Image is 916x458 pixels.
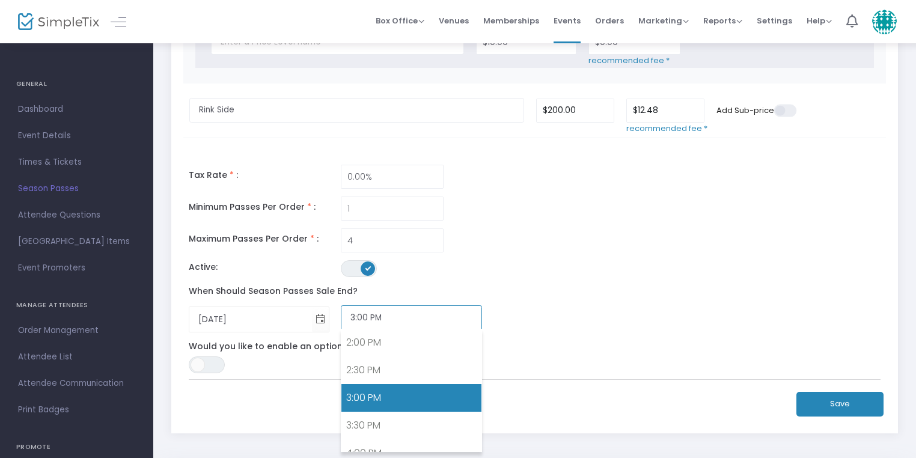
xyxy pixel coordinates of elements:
[18,207,135,223] span: Attendee Questions
[18,323,135,338] span: Order Management
[189,307,312,332] input: End Date
[554,5,581,36] span: Events
[18,128,135,144] span: Event Details
[626,123,707,135] span: recommended fee *
[365,265,371,271] span: ON
[341,305,481,331] input: End Time
[638,15,689,26] span: Marketing
[588,55,670,67] span: recommended fee *
[537,99,614,122] input: Price
[189,201,316,213] label: Minimum Passes Per Order :
[189,169,238,182] label: Tax Rate :
[18,349,135,365] span: Attendee List
[703,15,742,26] span: Reports
[18,260,135,276] span: Event Promoters
[18,102,135,117] span: Dashboard
[18,181,135,197] span: Season Passes
[189,233,319,245] label: Maximum Passes Per Order :
[183,340,640,353] label: Would you like to enable an optional donation upsell?
[18,154,135,170] span: Times & Tickets
[16,72,137,96] h4: GENERAL
[189,98,524,123] input: Enter a category name
[189,261,218,273] label: Active:
[757,5,792,36] span: Settings
[189,285,358,298] label: When Should Season Passes Sale End?
[439,5,469,36] span: Venues
[341,329,481,356] a: 2:00 PM
[807,15,832,26] span: Help
[341,412,481,439] a: 3:30 PM
[18,376,135,391] span: Attendee Communication
[16,293,137,317] h4: MANAGE ATTENDEES
[483,5,539,36] span: Memberships
[18,234,135,249] span: [GEOGRAPHIC_DATA] Items
[18,402,135,418] span: Print Badges
[376,15,424,26] span: Box Office
[312,307,329,332] button: Toggle calendar
[595,5,624,36] span: Orders
[341,384,481,412] a: 3:00 PM
[796,392,884,417] button: Save
[341,356,481,384] a: 2:30 PM
[627,99,704,122] input: Fee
